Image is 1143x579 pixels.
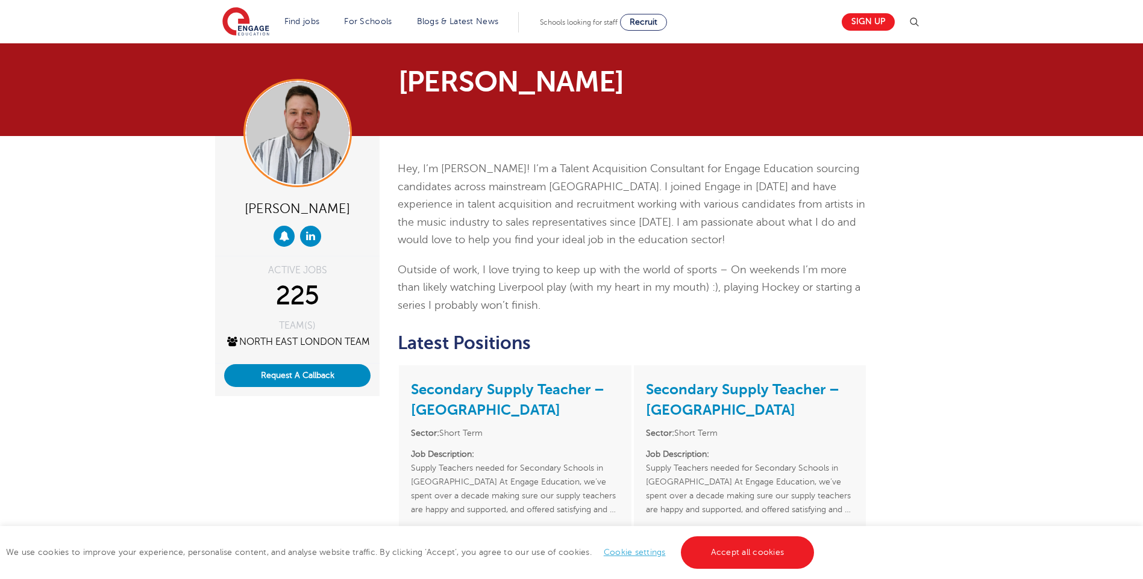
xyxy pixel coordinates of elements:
[398,333,867,353] h2: Latest Positions
[398,160,867,249] p: Hey, I’m [PERSON_NAME]! I’m a Talent Acquisition Consultant for Engage Education sourcing candida...
[224,265,371,275] div: ACTIVE JOBS
[411,447,619,516] p: Supply Teachers needed for Secondary Schools in [GEOGRAPHIC_DATA] At Engage Education, we’ve spen...
[225,336,370,347] a: North East London Team
[646,429,674,438] strong: Sector:
[540,18,618,26] span: Schools looking for staff
[417,17,499,26] a: Blogs & Latest News
[842,13,895,31] a: Sign up
[398,67,684,96] h1: [PERSON_NAME]
[646,450,709,459] strong: Job Description:
[224,196,371,220] div: [PERSON_NAME]
[681,536,815,569] a: Accept all cookies
[646,426,854,440] li: Short Term
[646,447,854,516] p: Supply Teachers needed for Secondary Schools in [GEOGRAPHIC_DATA] At Engage Education, we’ve spen...
[6,548,817,557] span: We use cookies to improve your experience, personalise content, and analyse website traffic. By c...
[411,450,474,459] strong: Job Description:
[224,364,371,387] button: Request A Callback
[411,381,604,418] a: Secondary Supply Teacher – [GEOGRAPHIC_DATA]
[398,261,867,315] p: Outside of work, I love trying to keep up with the world of sports – On weekends I’m more than li...
[224,321,371,330] div: TEAM(S)
[411,426,619,440] li: Short Term
[411,429,439,438] strong: Sector:
[224,281,371,311] div: 225
[344,17,392,26] a: For Schools
[604,548,666,557] a: Cookie settings
[620,14,667,31] a: Recruit
[284,17,320,26] a: Find jobs
[646,381,839,418] a: Secondary Supply Teacher – [GEOGRAPHIC_DATA]
[222,7,269,37] img: Engage Education
[630,17,657,26] span: Recruit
